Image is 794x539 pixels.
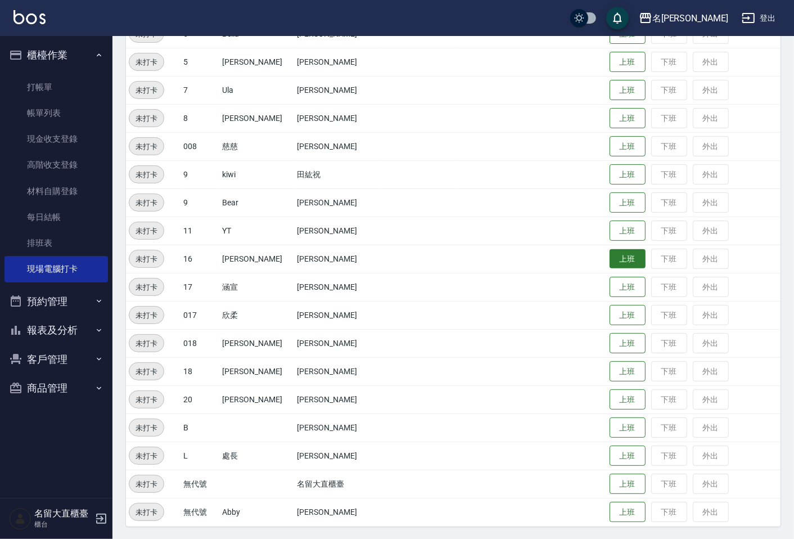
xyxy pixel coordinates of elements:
button: 櫃檯作業 [4,41,108,70]
span: 未打卡 [129,56,164,68]
td: [PERSON_NAME] [219,104,294,132]
a: 排班表 [4,230,108,256]
a: 現金收支登錄 [4,126,108,152]
button: 報表及分析 [4,316,108,345]
td: [PERSON_NAME] [219,48,294,76]
span: 未打卡 [129,338,164,349]
button: 上班 [610,333,646,354]
td: Ula [219,76,294,104]
td: [PERSON_NAME] [295,442,382,470]
td: 8 [181,104,219,132]
td: 9 [181,188,219,217]
button: 上班 [610,361,646,382]
td: [PERSON_NAME] [219,329,294,357]
td: [PERSON_NAME] [219,245,294,273]
span: 未打卡 [129,197,164,209]
span: 未打卡 [129,141,164,152]
td: [PERSON_NAME] [295,188,382,217]
button: 上班 [610,192,646,213]
td: 無代號 [181,470,219,498]
span: 未打卡 [129,506,164,518]
span: 未打卡 [129,253,164,265]
button: 客戶管理 [4,345,108,374]
td: 涵宣 [219,273,294,301]
span: 未打卡 [129,422,164,434]
button: 上班 [610,80,646,101]
td: 017 [181,301,219,329]
td: 慈慈 [219,132,294,160]
button: 名[PERSON_NAME] [634,7,733,30]
button: 上班 [610,305,646,326]
td: 7 [181,76,219,104]
td: 018 [181,329,219,357]
td: [PERSON_NAME] [295,414,382,442]
button: 商品管理 [4,374,108,403]
td: 欣柔 [219,301,294,329]
a: 帳單列表 [4,100,108,126]
button: 上班 [610,249,646,269]
td: 名留大直櫃臺 [295,470,382,498]
td: [PERSON_NAME] [219,357,294,385]
span: 未打卡 [129,478,164,490]
td: 9 [181,160,219,188]
a: 打帳單 [4,74,108,100]
td: [PERSON_NAME] [295,245,382,273]
td: [PERSON_NAME] [295,273,382,301]
td: [PERSON_NAME] [295,76,382,104]
button: 上班 [610,446,646,466]
td: 11 [181,217,219,245]
span: 未打卡 [129,225,164,237]
td: 17 [181,273,219,301]
td: [PERSON_NAME] [295,48,382,76]
td: [PERSON_NAME] [295,104,382,132]
td: Bear [219,188,294,217]
td: 20 [181,385,219,414]
td: 田紘祝 [295,160,382,188]
button: 上班 [610,52,646,73]
span: 未打卡 [129,84,164,96]
button: save [606,7,629,29]
span: 未打卡 [129,366,164,378]
img: Person [9,507,31,530]
button: 上班 [610,108,646,129]
h5: 名留大直櫃臺 [34,508,92,519]
p: 櫃台 [34,519,92,529]
span: 未打卡 [129,281,164,293]
td: [PERSON_NAME] [295,301,382,329]
td: [PERSON_NAME] [295,385,382,414]
td: L [181,442,219,470]
button: 上班 [610,474,646,495]
span: 未打卡 [129,309,164,321]
button: 預約管理 [4,287,108,316]
td: [PERSON_NAME] [295,357,382,385]
td: [PERSON_NAME] [295,329,382,357]
td: 008 [181,132,219,160]
div: 名[PERSON_NAME] [652,11,728,25]
a: 高階收支登錄 [4,152,108,178]
td: [PERSON_NAME] [295,217,382,245]
td: kiwi [219,160,294,188]
button: 上班 [610,221,646,241]
a: 每日結帳 [4,204,108,230]
td: 18 [181,357,219,385]
td: 16 [181,245,219,273]
td: 無代號 [181,498,219,526]
td: [PERSON_NAME] [295,132,382,160]
button: 上班 [610,502,646,523]
img: Logo [13,10,46,24]
td: Abby [219,498,294,526]
td: [PERSON_NAME] [219,385,294,414]
button: 上班 [610,136,646,157]
button: 上班 [610,164,646,185]
td: 處長 [219,442,294,470]
button: 登出 [737,8,781,29]
button: 上班 [610,389,646,410]
span: 未打卡 [129,113,164,124]
span: 未打卡 [129,394,164,406]
a: 現場電腦打卡 [4,256,108,282]
button: 上班 [610,277,646,298]
span: 未打卡 [129,450,164,462]
td: [PERSON_NAME] [295,498,382,526]
td: 5 [181,48,219,76]
td: B [181,414,219,442]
